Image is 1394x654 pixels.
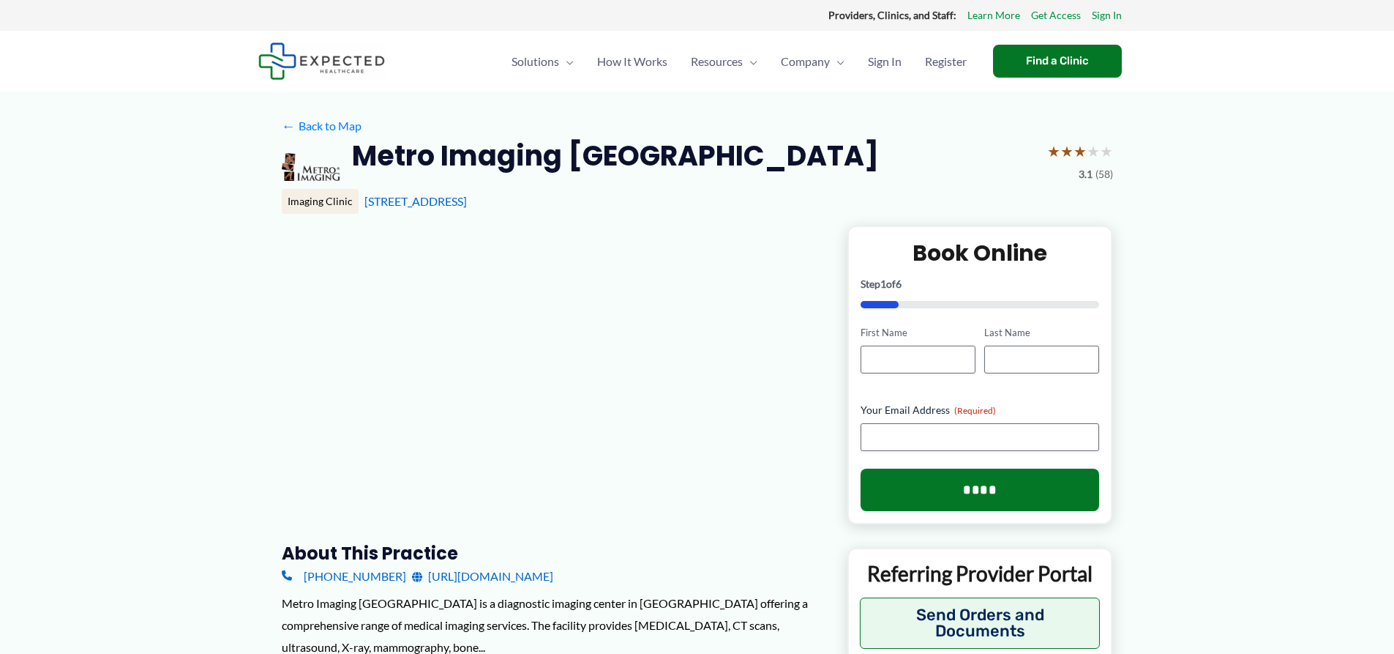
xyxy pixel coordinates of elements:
span: 1 [880,278,886,290]
a: [PHONE_NUMBER] [282,565,406,587]
a: [STREET_ADDRESS] [364,194,467,208]
a: [URL][DOMAIN_NAME] [412,565,553,587]
span: Company [781,36,830,87]
h2: Book Online [861,239,1100,267]
span: Sign In [868,36,902,87]
p: Step of [861,279,1100,289]
label: Last Name [984,326,1099,340]
a: Find a Clinic [993,45,1122,78]
span: ★ [1047,138,1060,165]
span: (58) [1095,165,1113,184]
a: How It Works [585,36,679,87]
span: Resources [691,36,743,87]
span: Menu Toggle [830,36,844,87]
a: ←Back to Map [282,115,361,137]
p: Referring Provider Portal [860,560,1101,587]
span: ★ [1073,138,1087,165]
a: Get Access [1031,6,1081,25]
label: Your Email Address [861,403,1100,417]
label: First Name [861,326,975,340]
a: Register [913,36,978,87]
span: Menu Toggle [743,36,757,87]
span: Register [925,36,967,87]
img: Expected Healthcare Logo - side, dark font, small [258,42,385,80]
span: (Required) [954,405,996,416]
span: Menu Toggle [559,36,574,87]
h2: Metro Imaging [GEOGRAPHIC_DATA] [352,138,879,174]
span: ← [282,119,296,133]
span: 6 [896,278,902,290]
span: ★ [1060,138,1073,165]
button: Send Orders and Documents [860,598,1101,649]
h3: About this practice [282,542,824,565]
span: How It Works [597,36,667,87]
a: Sign In [856,36,913,87]
a: SolutionsMenu Toggle [500,36,585,87]
nav: Primary Site Navigation [500,36,978,87]
a: ResourcesMenu Toggle [679,36,769,87]
span: ★ [1087,138,1100,165]
span: 3.1 [1079,165,1093,184]
span: ★ [1100,138,1113,165]
span: Solutions [511,36,559,87]
a: Sign In [1092,6,1122,25]
strong: Providers, Clinics, and Staff: [828,9,956,21]
a: Learn More [967,6,1020,25]
a: CompanyMenu Toggle [769,36,856,87]
div: Imaging Clinic [282,189,359,214]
